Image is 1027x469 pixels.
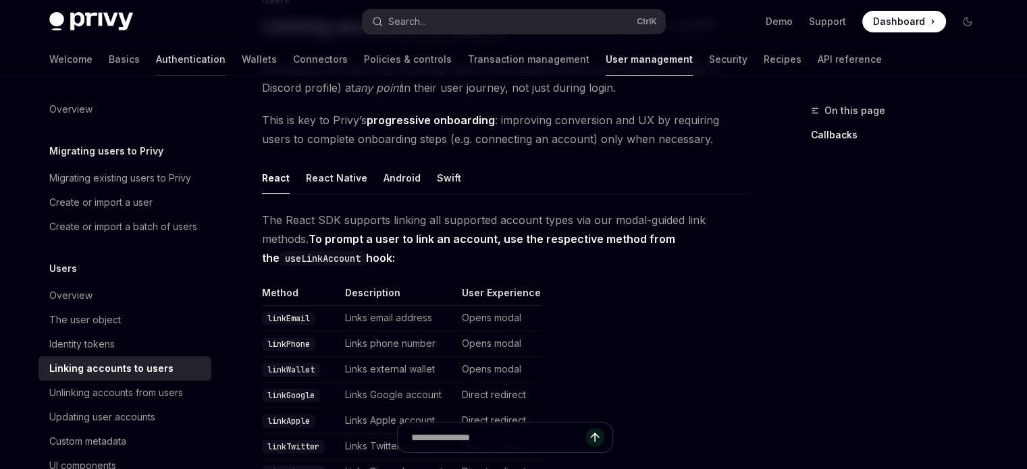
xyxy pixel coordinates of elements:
a: Overview [38,283,211,308]
button: React Native [306,162,367,194]
a: Identity tokens [38,332,211,356]
a: Policies & controls [364,43,452,76]
span: This is key to Privy’s : improving conversion and UX by requiring users to complete onboarding st... [262,111,749,148]
td: Opens modal [456,331,542,357]
a: Connectors [293,43,348,76]
code: linkWallet [262,363,320,377]
code: linkApple [262,414,315,428]
div: Overview [49,287,93,304]
td: Direct redirect [456,408,542,434]
div: Search... [388,13,426,30]
a: Support [809,15,846,28]
div: Linking accounts to users [49,360,174,377]
h5: Users [49,260,77,277]
th: Method [262,286,340,306]
a: Demo [766,15,793,28]
div: Updating user accounts [49,409,155,425]
th: User Experience [456,286,542,306]
a: Wallets [242,43,277,76]
a: Unlinking accounts from users [38,381,211,405]
a: Create or import a user [38,190,211,215]
a: Updating user accounts [38,405,211,429]
button: Search...CtrlK [363,9,665,34]
a: Security [709,43,747,76]
img: dark logo [49,12,133,31]
td: Links email address [340,306,456,331]
a: Custom metadata [38,429,211,453]
td: Links Apple account [340,408,456,434]
td: Links phone number [340,331,456,357]
a: Recipes [764,43,801,76]
div: Create or import a batch of users [49,219,197,235]
td: Opens modal [456,306,542,331]
div: Create or import a user [49,194,153,211]
a: Overview [38,97,211,121]
a: Linking accounts to users [38,356,211,381]
span: Ctrl K [637,16,657,27]
button: Toggle dark mode [957,11,978,32]
div: Custom metadata [49,433,126,449]
span: Dashboard [873,15,925,28]
a: Dashboard [862,11,946,32]
em: any point [354,81,402,94]
code: linkGoogle [262,389,320,402]
a: Basics [109,43,140,76]
a: Authentication [156,43,226,76]
td: Links Google account [340,383,456,408]
span: Developers can use Privy to prompt users to link additional accounts (such as a wallet or Discord... [262,59,749,97]
input: Ask a question... [411,422,585,452]
button: Swift [437,162,461,194]
a: Callbacks [811,124,989,146]
a: Transaction management [468,43,589,76]
a: Create or import a batch of users [38,215,211,239]
div: The user object [49,312,121,328]
a: Migrating existing users to Privy [38,166,211,190]
h5: Migrating users to Privy [49,143,163,159]
span: On this page [824,103,885,119]
td: Links external wallet [340,357,456,383]
a: User management [606,43,693,76]
span: The React SDK supports linking all supported account types via our modal-guided link methods. [262,211,749,267]
th: Description [340,286,456,306]
strong: To prompt a user to link an account, use the respective method from the hook: [262,232,675,265]
strong: progressive onboarding [367,113,495,127]
div: Migrating existing users to Privy [49,170,191,186]
a: API reference [818,43,882,76]
div: Identity tokens [49,336,115,352]
td: Direct redirect [456,383,542,408]
code: linkEmail [262,312,315,325]
div: Overview [49,101,93,117]
a: Welcome [49,43,93,76]
td: Opens modal [456,357,542,383]
code: useLinkAccount [280,251,366,266]
code: linkPhone [262,337,315,351]
button: React [262,162,290,194]
button: Android [384,162,421,194]
a: The user object [38,308,211,332]
button: Send message [585,428,604,447]
div: Unlinking accounts from users [49,385,183,401]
